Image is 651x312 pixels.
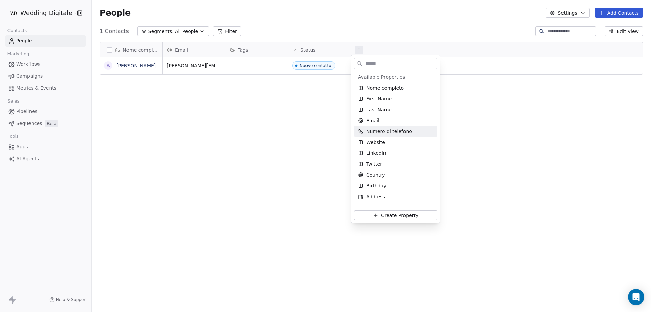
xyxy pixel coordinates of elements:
[366,139,385,146] span: Website
[366,161,382,167] span: Twitter
[366,117,379,124] span: Email
[366,95,392,102] span: First Name
[366,171,385,178] span: Country
[358,74,405,80] span: Available Properties
[381,212,418,219] span: Create Property
[366,193,385,200] span: Address
[366,150,386,157] span: LinkedIn
[366,106,392,113] span: Last Name
[366,182,386,189] span: Birthday
[366,85,404,91] span: Nome completo
[366,128,412,135] span: Numero di telefono
[354,210,437,220] button: Create Property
